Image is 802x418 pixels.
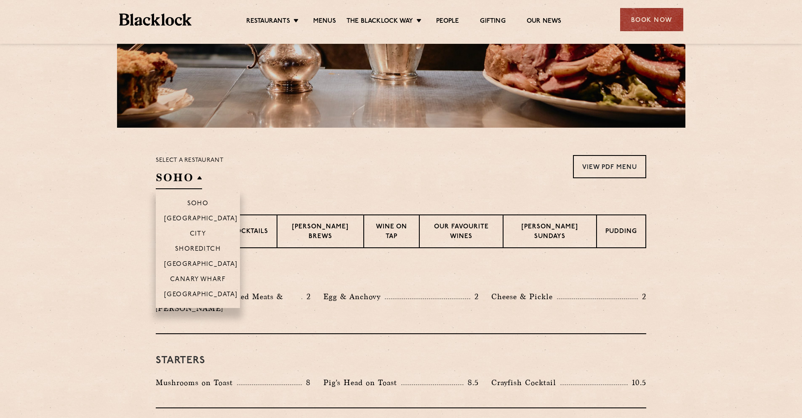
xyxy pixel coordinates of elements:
[323,291,385,303] p: Egg & Anchovy
[527,17,562,27] a: Our News
[620,8,683,31] div: Book Now
[302,377,311,388] p: 8
[605,227,637,238] p: Pudding
[286,222,355,242] p: [PERSON_NAME] Brews
[464,377,479,388] p: 8.5
[246,17,290,27] a: Restaurants
[164,215,238,224] p: [GEOGRAPHIC_DATA]
[187,200,209,209] p: Soho
[119,13,192,26] img: BL_Textured_Logo-footer-cropped.svg
[480,17,505,27] a: Gifting
[156,170,202,189] h2: SOHO
[164,261,238,269] p: [GEOGRAPHIC_DATA]
[436,17,459,27] a: People
[470,291,479,302] p: 2
[156,377,237,389] p: Mushrooms on Toast
[156,155,224,166] p: Select a restaurant
[164,291,238,300] p: [GEOGRAPHIC_DATA]
[491,377,560,389] p: Crayfish Cocktail
[512,222,588,242] p: [PERSON_NAME] Sundays
[190,230,206,239] p: City
[302,291,311,302] p: 2
[323,377,401,389] p: Pig's Head on Toast
[428,222,495,242] p: Our favourite wines
[491,291,557,303] p: Cheese & Pickle
[170,276,226,284] p: Canary Wharf
[346,17,413,27] a: The Blacklock Way
[638,291,646,302] p: 2
[231,227,268,238] p: Cocktails
[628,377,646,388] p: 10.5
[175,246,221,254] p: Shoreditch
[156,269,646,280] h3: Pre Chop Bites
[373,222,410,242] p: Wine on Tap
[573,155,646,178] a: View PDF Menu
[313,17,336,27] a: Menus
[156,355,646,366] h3: Starters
